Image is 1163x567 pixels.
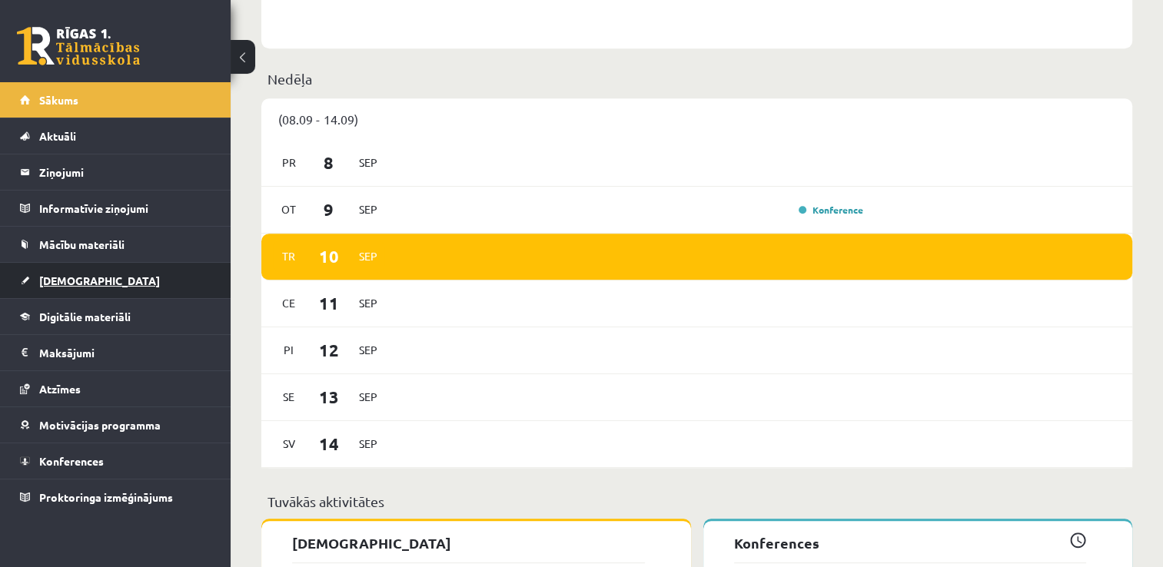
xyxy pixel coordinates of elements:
[20,443,211,479] a: Konferences
[267,68,1126,89] p: Nedēļa
[273,151,305,174] span: Pr
[20,299,211,334] a: Digitālie materiāli
[20,335,211,370] a: Maksājumi
[39,490,173,504] span: Proktoringa izmēģinājums
[20,191,211,226] a: Informatīvie ziņojumi
[352,197,384,221] span: Sep
[39,274,160,287] span: [DEMOGRAPHIC_DATA]
[39,310,131,323] span: Digitālie materiāli
[273,244,305,268] span: Tr
[39,382,81,396] span: Atzīmes
[352,338,384,362] span: Sep
[305,197,353,222] span: 9
[273,197,305,221] span: Ot
[20,407,211,443] a: Motivācijas programma
[352,244,384,268] span: Sep
[20,263,211,298] a: [DEMOGRAPHIC_DATA]
[39,237,125,251] span: Mācību materiāli
[39,154,211,190] legend: Ziņojumi
[261,98,1132,140] div: (08.09 - 14.09)
[39,129,76,143] span: Aktuāli
[292,532,645,553] p: [DEMOGRAPHIC_DATA]
[20,118,211,154] a: Aktuāli
[273,338,305,362] span: Pi
[352,432,384,456] span: Sep
[20,371,211,406] a: Atzīmes
[352,151,384,174] span: Sep
[20,154,211,190] a: Ziņojumi
[39,418,161,432] span: Motivācijas programma
[305,290,353,316] span: 11
[799,204,863,216] a: Konference
[352,291,384,315] span: Sep
[20,479,211,515] a: Proktoringa izmēģinājums
[39,335,211,370] legend: Maksājumi
[352,385,384,409] span: Sep
[305,150,353,175] span: 8
[20,82,211,118] a: Sākums
[305,244,353,269] span: 10
[305,431,353,456] span: 14
[273,291,305,315] span: Ce
[273,432,305,456] span: Sv
[39,191,211,226] legend: Informatīvie ziņojumi
[305,384,353,409] span: 13
[267,491,1126,512] p: Tuvākās aktivitātes
[305,337,353,363] span: 12
[17,27,140,65] a: Rīgas 1. Tālmācības vidusskola
[273,385,305,409] span: Se
[20,227,211,262] a: Mācību materiāli
[39,454,104,468] span: Konferences
[39,93,78,107] span: Sākums
[734,532,1087,553] p: Konferences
